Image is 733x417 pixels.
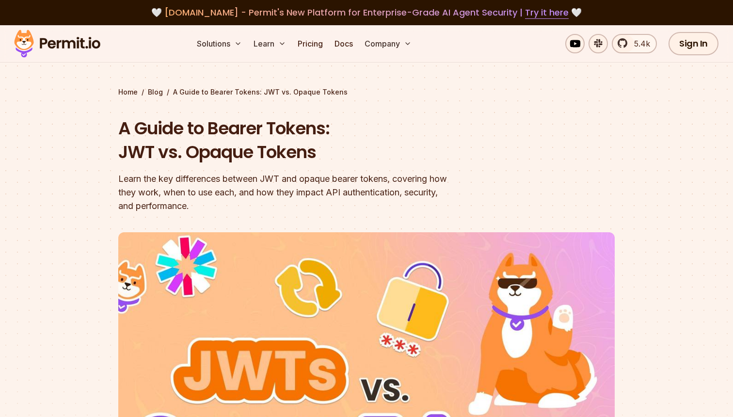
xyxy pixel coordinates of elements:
[628,38,650,49] span: 5.4k
[164,6,569,18] span: [DOMAIN_NAME] - Permit's New Platform for Enterprise-Grade AI Agent Security |
[525,6,569,19] a: Try it here
[193,34,246,53] button: Solutions
[118,87,138,97] a: Home
[361,34,415,53] button: Company
[294,34,327,53] a: Pricing
[331,34,357,53] a: Docs
[148,87,163,97] a: Blog
[118,116,491,164] h1: A Guide to Bearer Tokens: JWT vs. Opaque Tokens
[250,34,290,53] button: Learn
[23,6,710,19] div: 🤍 🤍
[612,34,657,53] a: 5.4k
[118,172,491,213] div: Learn the key differences between JWT and opaque bearer tokens, covering how they work, when to u...
[118,87,615,97] div: / /
[10,27,105,60] img: Permit logo
[669,32,718,55] a: Sign In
